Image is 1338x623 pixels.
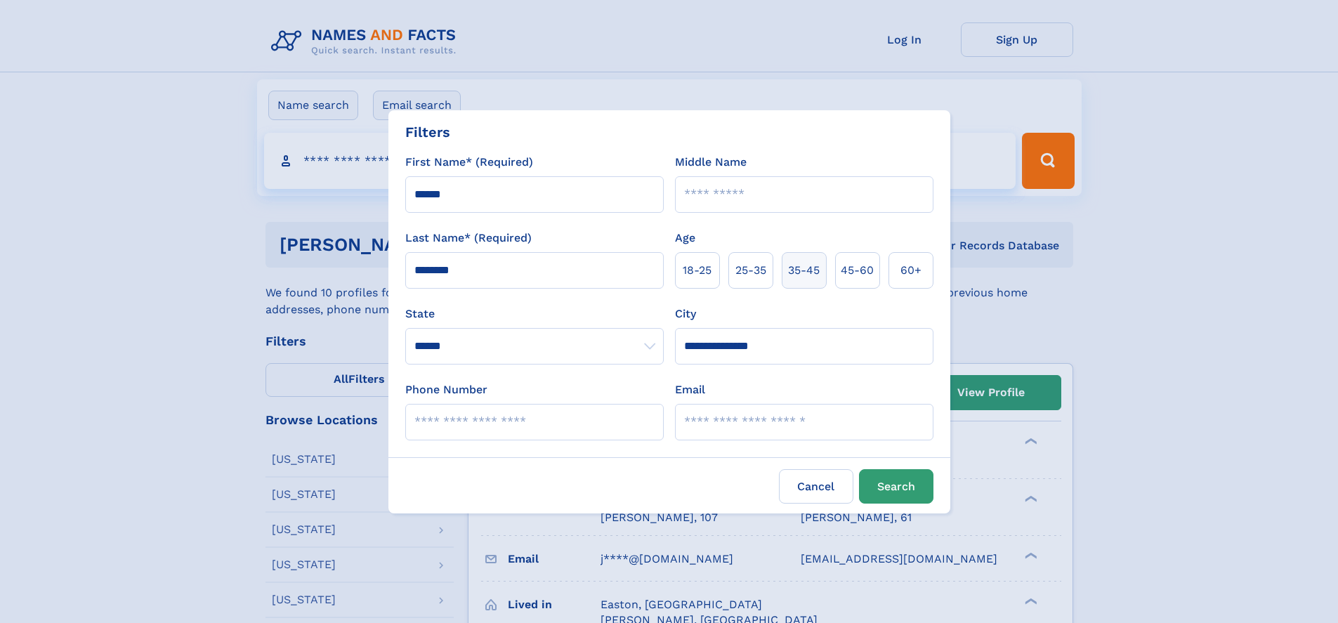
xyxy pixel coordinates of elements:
label: Phone Number [405,381,487,398]
label: Cancel [779,469,853,504]
label: Last Name* (Required) [405,230,532,247]
button: Search [859,469,933,504]
span: 25‑35 [735,262,766,279]
label: State [405,306,664,322]
span: 60+ [900,262,921,279]
span: 35‑45 [788,262,820,279]
label: City [675,306,696,322]
div: Filters [405,122,450,143]
span: 18‑25 [683,262,711,279]
label: Email [675,381,705,398]
label: First Name* (Required) [405,154,533,171]
label: Age [675,230,695,247]
span: 45‑60 [841,262,874,279]
label: Middle Name [675,154,747,171]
